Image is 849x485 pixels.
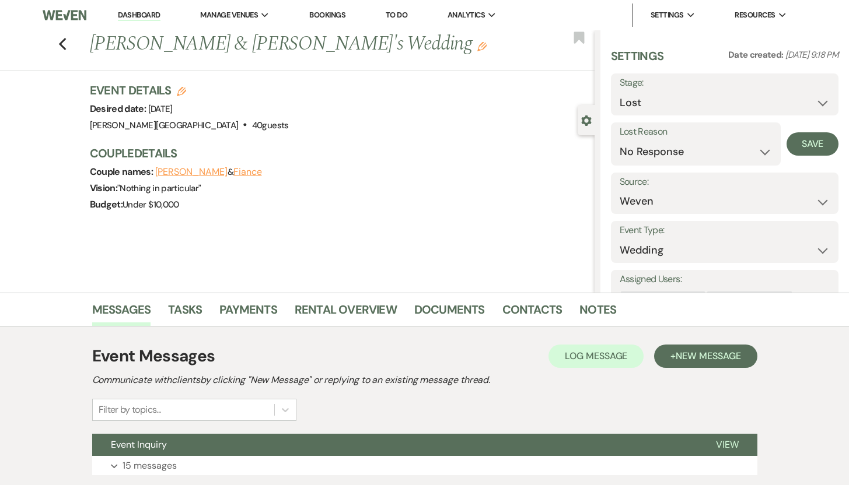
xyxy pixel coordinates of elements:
[697,434,757,456] button: View
[90,120,239,131] span: [PERSON_NAME][GEOGRAPHIC_DATA]
[92,344,215,368] h1: Event Messages
[148,103,173,115] span: [DATE]
[620,271,830,288] label: Assigned Users:
[92,456,757,476] button: 15 messages
[90,30,489,58] h1: [PERSON_NAME] & [PERSON_NAME]'s Wedding
[502,300,562,326] a: Contacts
[651,9,684,21] span: Settings
[735,9,775,21] span: Resources
[785,49,838,61] span: [DATE] 9:18 PM
[676,350,740,362] span: New Message
[252,120,289,131] span: 40 guests
[233,167,262,177] button: Fiance
[123,458,177,473] p: 15 messages
[707,291,779,308] div: [PERSON_NAME]
[219,300,277,326] a: Payments
[155,167,228,177] button: [PERSON_NAME]
[99,403,161,417] div: Filter by topics...
[92,434,697,456] button: Event Inquiry
[90,182,118,194] span: Vision:
[90,166,155,178] span: Couple names:
[611,48,664,73] h3: Settings
[155,166,262,178] span: &
[620,75,830,92] label: Stage:
[168,300,202,326] a: Tasks
[548,345,644,368] button: Log Message
[90,82,289,99] h3: Event Details
[654,345,757,368] button: +New Message
[295,300,397,326] a: Rental Overview
[620,222,830,239] label: Event Type:
[90,103,148,115] span: Desired date:
[118,10,160,21] a: Dashboard
[111,438,167,451] span: Event Inquiry
[414,300,485,326] a: Documents
[90,198,123,210] span: Budget:
[200,9,258,21] span: Manage Venues
[92,300,151,326] a: Messages
[620,174,830,191] label: Source:
[92,373,757,387] h2: Communicate with clients by clicking "New Message" or replying to an existing message thread.
[728,49,785,61] span: Date created:
[386,10,407,20] a: To Do
[43,3,86,27] img: Weven Logo
[477,41,487,51] button: Edit
[579,300,616,326] a: Notes
[621,291,693,308] div: [PERSON_NAME]
[620,124,773,140] label: Lost Reason
[787,132,838,156] button: Save
[123,199,179,210] span: Under $10,000
[309,10,345,20] a: Bookings
[90,145,583,161] h3: Couple Details
[448,9,485,21] span: Analytics
[565,350,627,362] span: Log Message
[716,438,739,451] span: View
[117,182,201,194] span: " Nothing in particular "
[581,114,592,125] button: Close lead details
